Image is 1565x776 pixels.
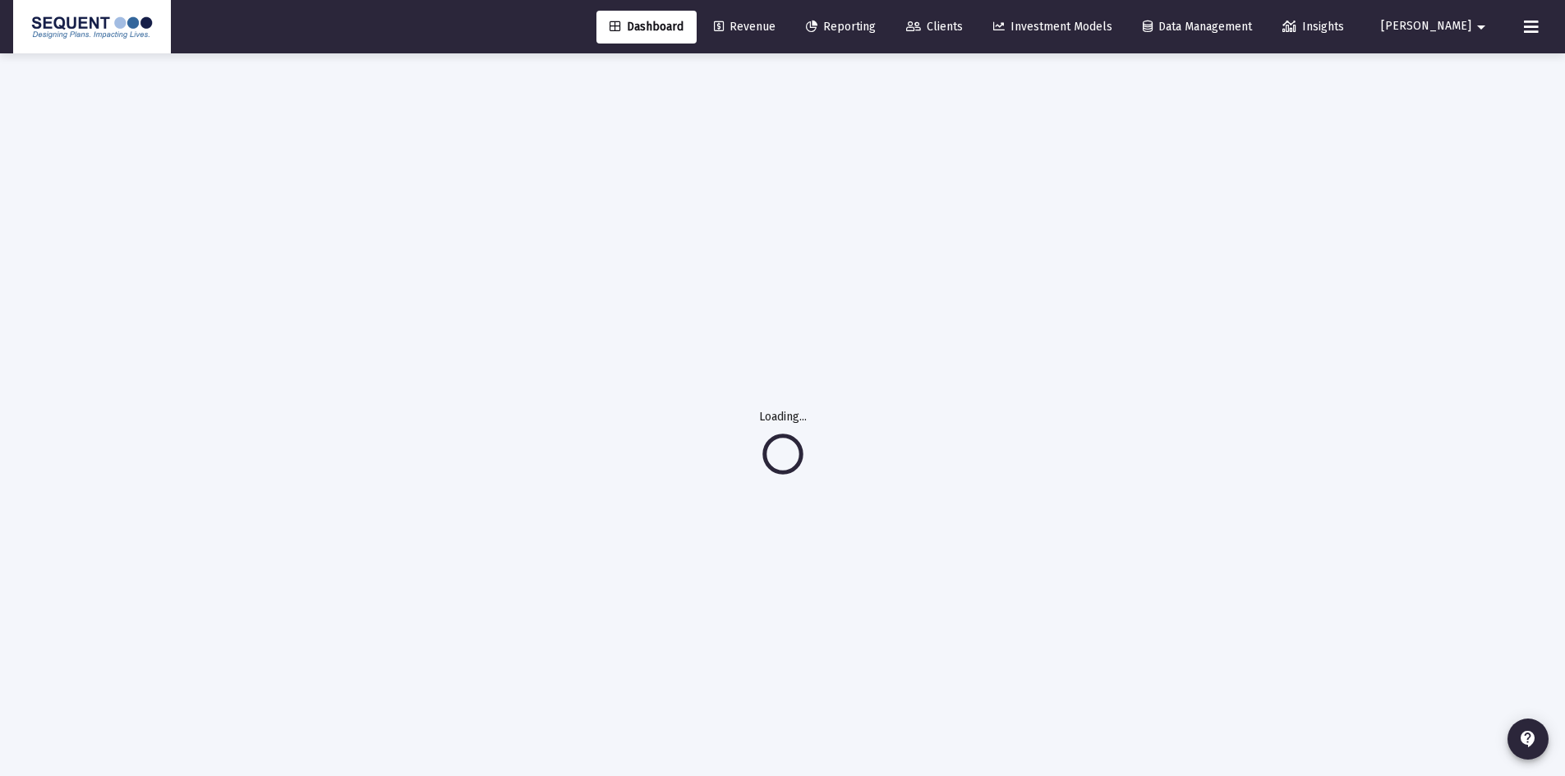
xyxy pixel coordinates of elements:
a: Investment Models [980,11,1125,44]
span: Reporting [806,20,876,34]
button: [PERSON_NAME] [1361,10,1511,43]
mat-icon: arrow_drop_down [1471,11,1491,44]
span: Revenue [714,20,776,34]
span: Dashboard [610,20,684,34]
a: Clients [893,11,976,44]
a: Data Management [1130,11,1265,44]
span: Data Management [1143,20,1252,34]
a: Insights [1269,11,1357,44]
a: Revenue [701,11,789,44]
a: Dashboard [596,11,697,44]
span: [PERSON_NAME] [1381,20,1471,34]
span: Insights [1282,20,1344,34]
span: Investment Models [993,20,1112,34]
span: Clients [906,20,963,34]
mat-icon: contact_support [1518,729,1538,749]
img: Dashboard [25,11,159,44]
a: Reporting [793,11,889,44]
